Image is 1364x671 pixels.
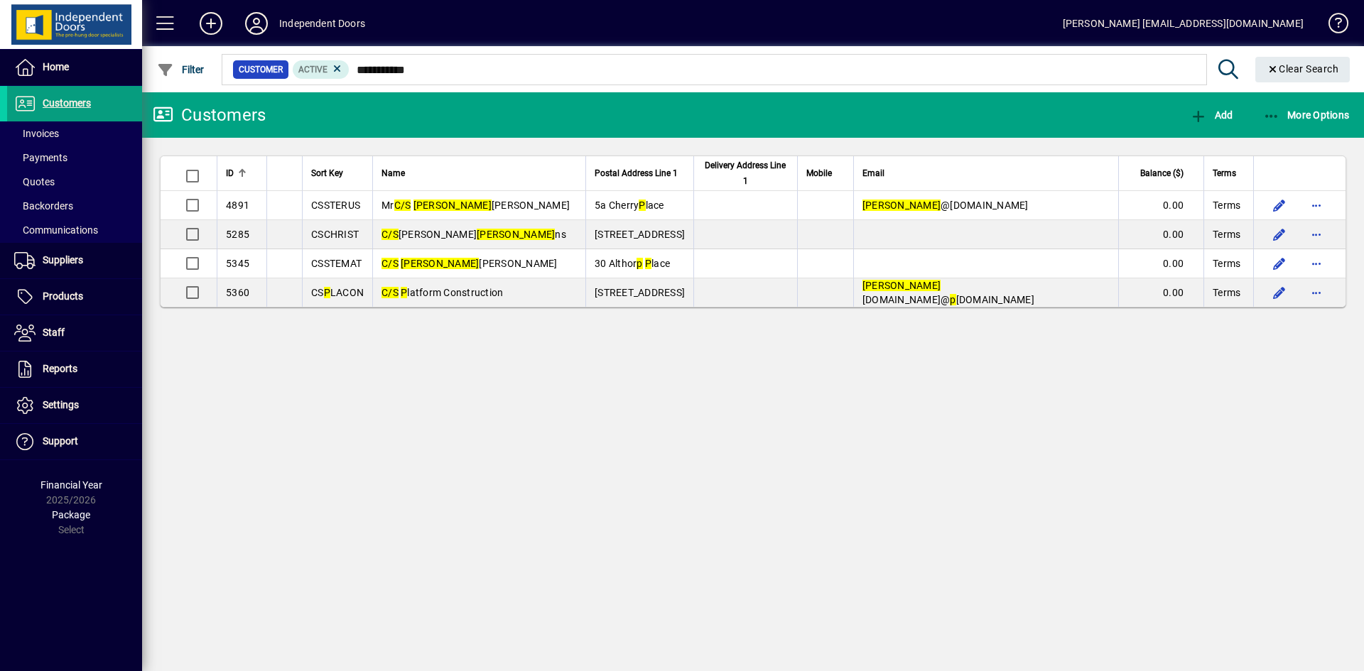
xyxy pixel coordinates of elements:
[381,229,566,240] span: [PERSON_NAME] ns
[40,479,102,491] span: Financial Year
[1127,165,1196,181] div: Balance ($)
[637,258,642,269] em: p
[43,435,78,447] span: Support
[226,258,249,269] span: 5345
[1118,249,1203,278] td: 0.00
[157,64,205,75] span: Filter
[639,200,645,211] em: P
[1305,252,1328,275] button: More options
[1063,12,1304,35] div: [PERSON_NAME] [EMAIL_ADDRESS][DOMAIN_NAME]
[381,258,558,269] span: [PERSON_NAME]
[7,146,142,170] a: Payments
[311,165,343,181] span: Sort Key
[381,200,570,211] span: Mr [PERSON_NAME]
[14,152,67,163] span: Payments
[381,287,399,298] em: C/S
[52,509,90,520] span: Package
[226,200,249,211] span: 4891
[1213,198,1240,212] span: Terms
[1118,220,1203,249] td: 0.00
[7,243,142,278] a: Suppliers
[595,229,685,240] span: [STREET_ADDRESS]
[1213,227,1240,241] span: Terms
[1260,102,1353,128] button: More Options
[1268,194,1291,217] button: Edit
[324,287,330,298] em: P
[862,280,1034,305] span: [DOMAIN_NAME]@ [DOMAIN_NAME]
[381,165,405,181] span: Name
[43,363,77,374] span: Reports
[7,351,142,387] a: Reports
[645,258,651,269] em: P
[413,200,492,211] em: [PERSON_NAME]
[226,165,234,181] span: ID
[14,200,73,212] span: Backorders
[381,258,399,269] em: C/S
[1318,3,1346,49] a: Knowledge Base
[862,200,1029,211] span: @[DOMAIN_NAME]
[7,121,142,146] a: Invoices
[7,315,142,351] a: Staff
[7,194,142,218] a: Backorders
[43,61,69,72] span: Home
[401,258,479,269] em: [PERSON_NAME]
[950,294,956,305] em: p
[7,279,142,315] a: Products
[153,104,266,126] div: Customers
[595,287,685,298] span: [STREET_ADDRESS]
[14,128,59,139] span: Invoices
[226,165,258,181] div: ID
[7,424,142,459] a: Support
[703,158,789,189] span: Delivery Address Line 1
[43,290,83,302] span: Products
[806,165,832,181] span: Mobile
[862,165,884,181] span: Email
[1140,165,1184,181] span: Balance ($)
[226,287,249,298] span: 5360
[1267,63,1339,75] span: Clear Search
[1268,281,1291,304] button: Edit
[862,280,941,291] em: [PERSON_NAME]
[595,200,664,211] span: 5a Cherry lace
[1186,102,1236,128] button: Add
[381,229,399,240] em: C/S
[862,200,941,211] em: [PERSON_NAME]
[234,11,279,36] button: Profile
[293,60,350,79] mat-chip: Activation Status: Active
[43,327,65,338] span: Staff
[1268,252,1291,275] button: Edit
[806,165,845,181] div: Mobile
[311,258,362,269] span: CSSTEMAT
[188,11,234,36] button: Add
[279,12,365,35] div: Independent Doors
[7,388,142,423] a: Settings
[14,224,98,236] span: Communications
[43,97,91,109] span: Customers
[381,165,577,181] div: Name
[43,399,79,410] span: Settings
[1305,223,1328,246] button: More options
[1263,109,1350,121] span: More Options
[595,258,670,269] span: 30 Althor lace
[14,176,55,187] span: Quotes
[1118,191,1203,220] td: 0.00
[43,254,83,266] span: Suppliers
[7,170,142,194] a: Quotes
[311,229,359,240] span: CSCHRIST
[862,165,1110,181] div: Email
[7,50,142,85] a: Home
[595,165,678,181] span: Postal Address Line 1
[401,287,407,298] em: P
[311,200,360,211] span: CSSTERUS
[1213,165,1236,181] span: Terms
[381,287,503,298] span: latform Construction
[1305,194,1328,217] button: More options
[239,62,283,77] span: Customer
[298,65,328,75] span: Active
[1255,57,1351,82] button: Clear
[311,287,364,298] span: CS LACON
[477,229,555,240] em: [PERSON_NAME]
[394,200,411,211] em: C/S
[1213,285,1240,300] span: Terms
[7,218,142,242] a: Communications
